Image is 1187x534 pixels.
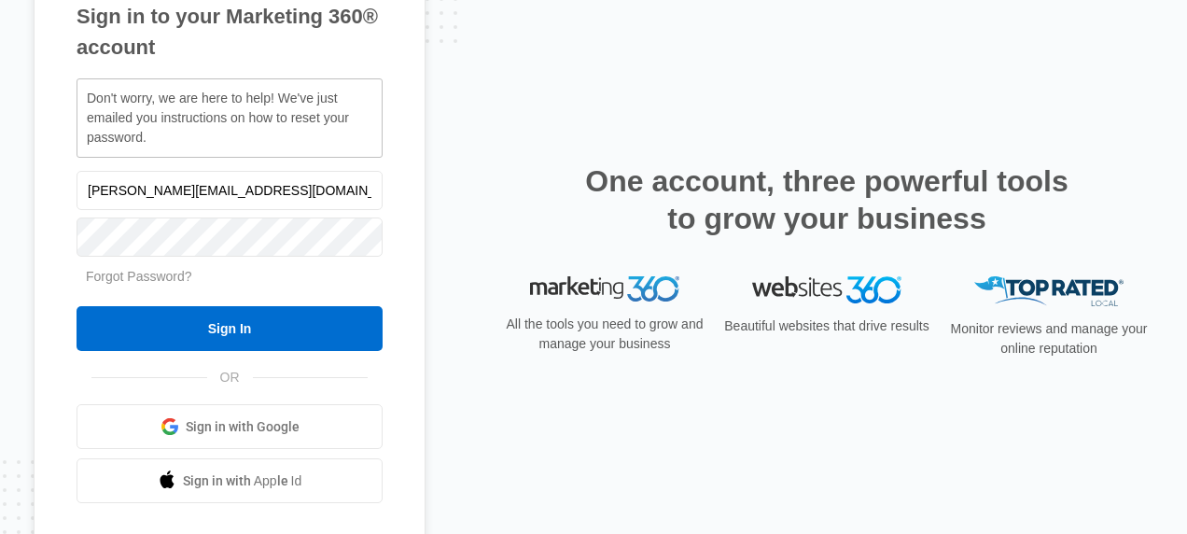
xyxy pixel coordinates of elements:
a: Forgot Password? [86,269,192,284]
p: Beautiful websites that drive results [722,316,931,336]
p: Monitor reviews and manage your online reputation [944,319,1153,358]
p: All the tools you need to grow and manage your business [500,315,709,354]
a: Sign in with Google [77,404,383,449]
img: Websites 360 [752,276,901,303]
h2: One account, three powerful tools to grow your business [580,162,1074,237]
span: Sign in with Apple Id [183,471,302,491]
h1: Sign in to your Marketing 360® account [77,1,383,63]
img: Top Rated Local [974,276,1124,307]
span: OR [207,368,253,387]
a: Sign in with Apple Id [77,458,383,503]
input: Sign In [77,306,383,351]
span: Don't worry, we are here to help! We've just emailed you instructions on how to reset your password. [87,91,349,145]
img: Marketing 360 [530,276,679,302]
input: Email [77,171,383,210]
span: Sign in with Google [186,417,300,437]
